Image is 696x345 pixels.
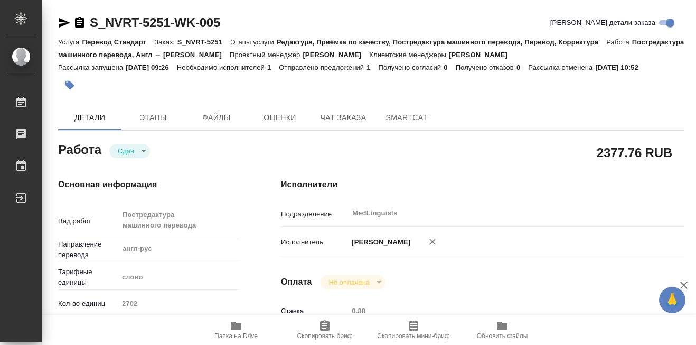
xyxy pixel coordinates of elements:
[281,276,312,288] h4: Оплата
[326,278,373,287] button: Не оплачена
[281,237,348,248] p: Исполнитель
[348,303,651,319] input: Пустое поле
[191,111,242,124] span: Файлы
[82,38,154,46] p: Перевод Стандарт
[516,63,528,71] p: 0
[230,51,303,59] p: Проектный менеджер
[369,51,449,59] p: Клиентские менеджеры
[663,289,681,311] span: 🙏
[528,63,595,71] p: Рассылка отменена
[456,63,516,71] p: Получено отказов
[595,63,646,71] p: [DATE] 10:52
[659,287,685,313] button: 🙏
[267,63,279,71] p: 1
[192,315,280,345] button: Папка на Drive
[58,38,82,46] p: Услуга
[303,51,369,59] p: [PERSON_NAME]
[477,332,528,340] span: Обновить файлы
[109,144,150,158] div: Сдан
[449,51,515,59] p: [PERSON_NAME]
[90,15,220,30] a: S_NVRT-5251-WK-005
[255,111,305,124] span: Оценки
[154,38,177,46] p: Заказ:
[58,267,118,288] p: Тарифные единицы
[177,38,230,46] p: S_NVRT-5251
[297,332,352,340] span: Скопировать бриф
[58,298,118,309] p: Кол-во единиц
[115,147,137,156] button: Сдан
[126,63,177,71] p: [DATE] 09:26
[377,332,449,340] span: Скопировать мини-бриф
[281,178,684,191] h4: Исполнители
[214,332,258,340] span: Папка на Drive
[369,315,458,345] button: Скопировать мини-бриф
[58,63,126,71] p: Рассылка запущена
[128,111,178,124] span: Этапы
[58,16,71,29] button: Скопировать ссылку для ЯМессенджера
[230,38,277,46] p: Этапы услуги
[597,143,672,161] h2: 2377.76 RUB
[58,178,239,191] h4: Основная информация
[73,16,86,29] button: Скопировать ссылку
[381,111,432,124] span: SmartCat
[458,315,547,345] button: Обновить файлы
[444,63,455,71] p: 0
[366,63,378,71] p: 1
[58,74,81,97] button: Добавить тэг
[118,296,239,311] input: Пустое поле
[58,139,101,158] h2: Работа
[58,216,118,226] p: Вид работ
[348,237,410,248] p: [PERSON_NAME]
[421,230,444,253] button: Удалить исполнителя
[279,63,366,71] p: Отправлено предложений
[281,209,348,220] p: Подразделение
[177,63,267,71] p: Необходимо исполнителей
[321,275,385,289] div: Сдан
[606,38,632,46] p: Работа
[64,111,115,124] span: Детали
[277,38,606,46] p: Редактура, Приёмка по качеству, Постредактура машинного перевода, Перевод, Корректура
[118,268,239,286] div: слово
[318,111,369,124] span: Чат заказа
[280,315,369,345] button: Скопировать бриф
[281,306,348,316] p: Ставка
[58,239,118,260] p: Направление перевода
[379,63,444,71] p: Получено согласий
[550,17,655,28] span: [PERSON_NAME] детали заказа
